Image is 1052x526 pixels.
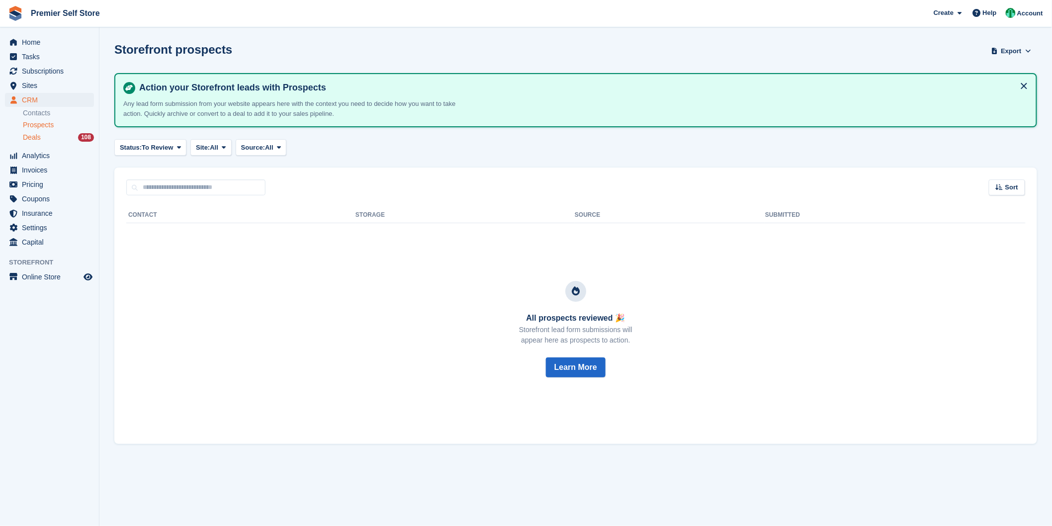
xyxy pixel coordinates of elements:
[9,258,99,267] span: Storefront
[5,192,94,206] a: menu
[78,133,94,142] div: 108
[5,206,94,220] a: menu
[546,357,606,377] button: Learn More
[8,6,23,21] img: stora-icon-8386f47178a22dfd0bd8f6a31ec36ba5ce8667c1dd55bd0f319d3a0aa187defe.svg
[114,43,232,56] h1: Storefront prospects
[519,314,632,323] h3: All prospects reviewed 🎉
[22,192,82,206] span: Coupons
[265,143,273,153] span: All
[23,132,94,143] a: Deals 108
[196,143,210,153] span: Site:
[22,50,82,64] span: Tasks
[22,79,82,92] span: Sites
[27,5,104,21] a: Premier Self Store
[114,139,186,156] button: Status: To Review
[355,207,575,223] th: Storage
[23,120,94,130] a: Prospects
[22,235,82,249] span: Capital
[22,93,82,107] span: CRM
[22,149,82,163] span: Analytics
[5,64,94,78] a: menu
[1001,46,1022,56] span: Export
[120,143,142,153] span: Status:
[989,43,1033,59] button: Export
[23,133,41,142] span: Deals
[135,82,1028,93] h4: Action your Storefront leads with Prospects
[1006,8,1016,18] img: Peter Pring
[22,177,82,191] span: Pricing
[82,271,94,283] a: Preview store
[22,270,82,284] span: Online Store
[1005,182,1018,192] span: Sort
[5,163,94,177] a: menu
[1017,8,1043,18] span: Account
[5,177,94,191] a: menu
[5,221,94,235] a: menu
[519,325,632,346] p: Storefront lead form submissions will appear here as prospects to action.
[126,207,355,223] th: Contact
[5,79,94,92] a: menu
[22,163,82,177] span: Invoices
[5,149,94,163] a: menu
[5,270,94,284] a: menu
[23,120,54,130] span: Prospects
[142,143,173,153] span: To Review
[5,50,94,64] a: menu
[241,143,265,153] span: Source:
[190,139,232,156] button: Site: All
[765,207,1025,223] th: Submitted
[22,206,82,220] span: Insurance
[5,93,94,107] a: menu
[22,35,82,49] span: Home
[5,35,94,49] a: menu
[22,64,82,78] span: Subscriptions
[983,8,997,18] span: Help
[575,207,765,223] th: Source
[210,143,218,153] span: All
[934,8,954,18] span: Create
[236,139,287,156] button: Source: All
[123,99,471,118] p: Any lead form submission from your website appears here with the context you need to decide how y...
[5,235,94,249] a: menu
[23,108,94,118] a: Contacts
[22,221,82,235] span: Settings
